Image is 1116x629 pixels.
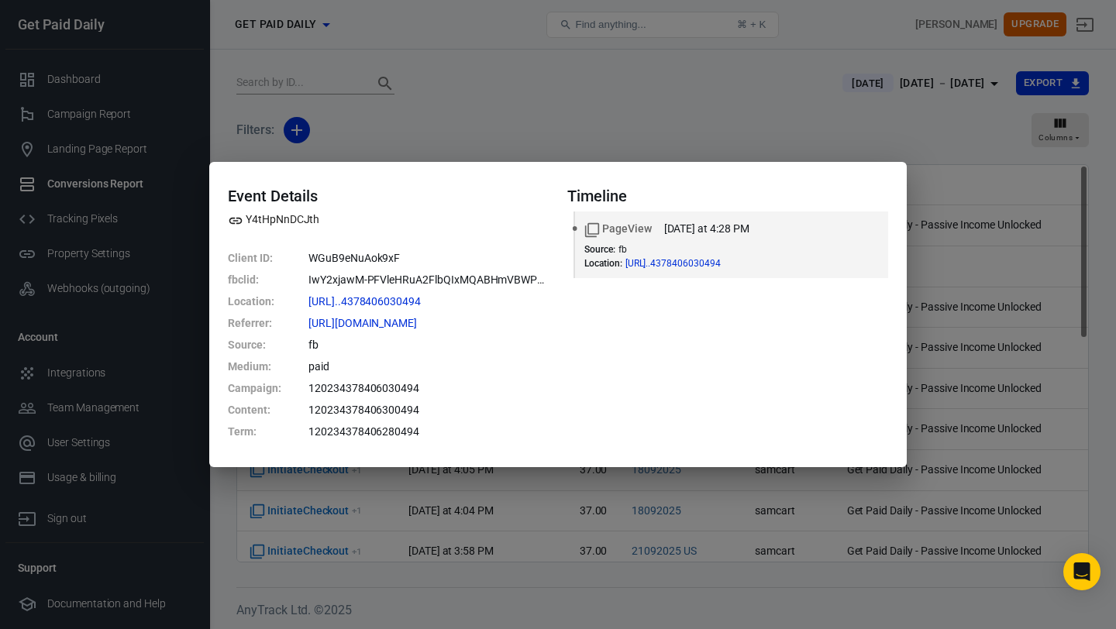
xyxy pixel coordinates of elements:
[228,269,305,290] dt: fbclid :
[308,296,449,307] span: https://getpaiddaily.samcart.com/products/get-paid-daily-passive-income-unlocked?fbclid=IwY2xjawM...
[308,269,549,290] dd: IwY2xjawM-PFVleHRuA2FlbQIxMQABHmVBWPFvlm-fq-VlK9Rqe-rOekhAVw3h8DuukmIBhvTayLGDhCPq_2kPB0nu_aem_9a...
[308,399,549,421] dd: 120234378406300494
[308,377,549,399] dd: 120234378406030494
[228,399,305,421] dt: Content :
[228,187,549,205] h4: Event Details
[618,244,627,255] span: fb
[228,211,319,228] span: Property
[584,258,622,269] dt: Location :
[308,290,549,312] dd: https://getpaiddaily.samcart.com/products/get-paid-daily-passive-income-unlocked?fbclid=IwY2xjawM...
[228,356,305,377] dt: Medium :
[308,247,549,269] dd: WGuB9eNuAok9xF
[228,290,305,312] dt: Location :
[228,377,305,399] dt: Campaign :
[228,334,305,356] dt: Source :
[308,421,549,442] dd: 120234378406280494
[228,247,305,269] dt: Client ID :
[567,187,888,205] h4: Timeline
[664,221,749,237] time: 2025-09-22T16:28:23+02:00
[228,421,305,442] dt: Term :
[308,312,549,334] dd: https://l.facebook.com/
[308,318,445,328] span: https://l.facebook.com/
[584,221,652,237] span: Standard event name
[584,244,615,255] dt: Source :
[1063,553,1100,590] div: Open Intercom Messenger
[228,312,305,334] dt: Referrer :
[625,259,749,268] span: https://getpaiddaily.samcart.com/products/get-paid-daily-passive-income-unlocked?fbclid=IwY2xjawM...
[308,334,549,356] dd: fb
[308,356,549,377] dd: paid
